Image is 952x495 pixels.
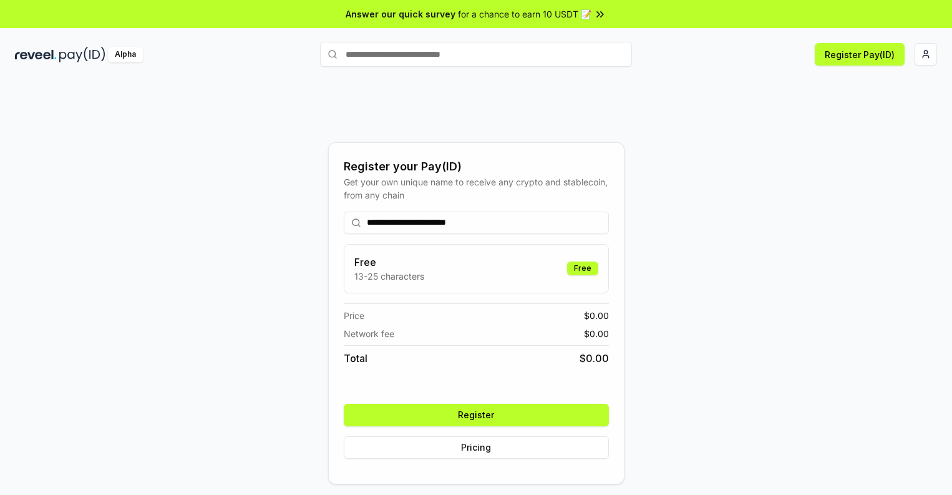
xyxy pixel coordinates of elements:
[584,327,609,340] span: $ 0.00
[344,158,609,175] div: Register your Pay(ID)
[354,270,424,283] p: 13-25 characters
[344,309,364,322] span: Price
[584,309,609,322] span: $ 0.00
[15,47,57,62] img: reveel_dark
[815,43,905,66] button: Register Pay(ID)
[108,47,143,62] div: Alpha
[344,436,609,459] button: Pricing
[59,47,105,62] img: pay_id
[344,327,394,340] span: Network fee
[580,351,609,366] span: $ 0.00
[346,7,455,21] span: Answer our quick survey
[458,7,591,21] span: for a chance to earn 10 USDT 📝
[344,175,609,202] div: Get your own unique name to receive any crypto and stablecoin, from any chain
[567,262,598,275] div: Free
[344,404,609,426] button: Register
[344,351,367,366] span: Total
[354,255,424,270] h3: Free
